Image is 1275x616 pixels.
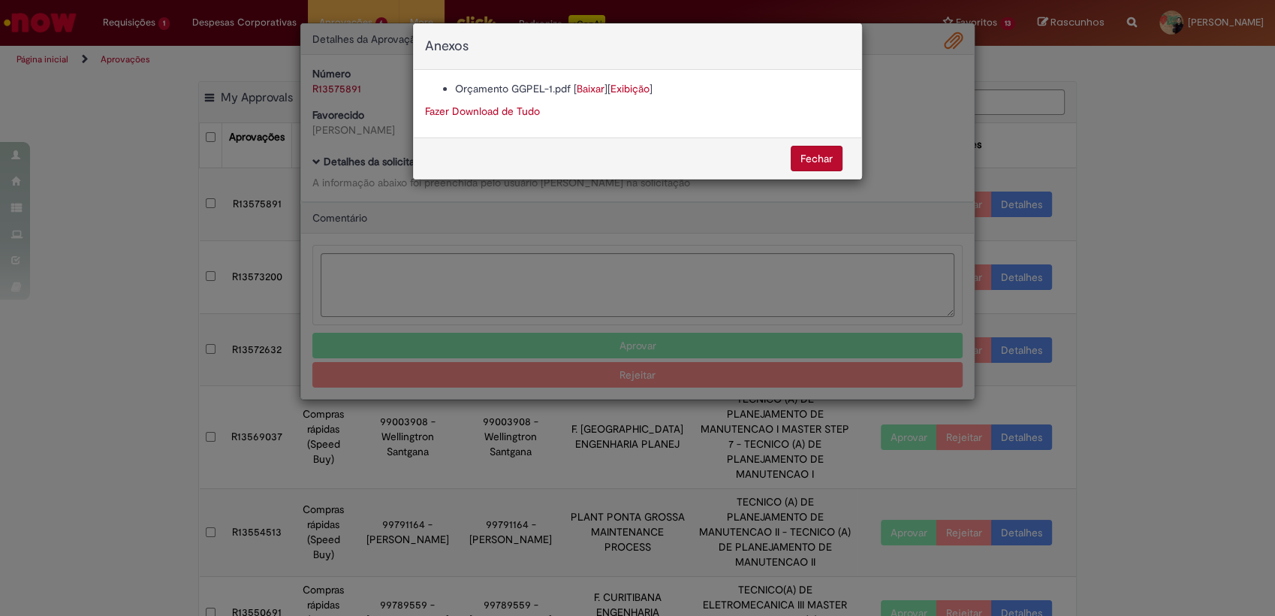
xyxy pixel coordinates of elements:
a: Fazer Download de Tudo [425,104,540,118]
span: [ ] [607,82,653,95]
a: Baixar [577,82,604,95]
a: Exibição [610,82,650,95]
h4: Anexos [425,39,850,54]
button: Fechar [791,146,842,171]
li: Orçamento GGPEL-1.pdf [ ] [455,81,850,96]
